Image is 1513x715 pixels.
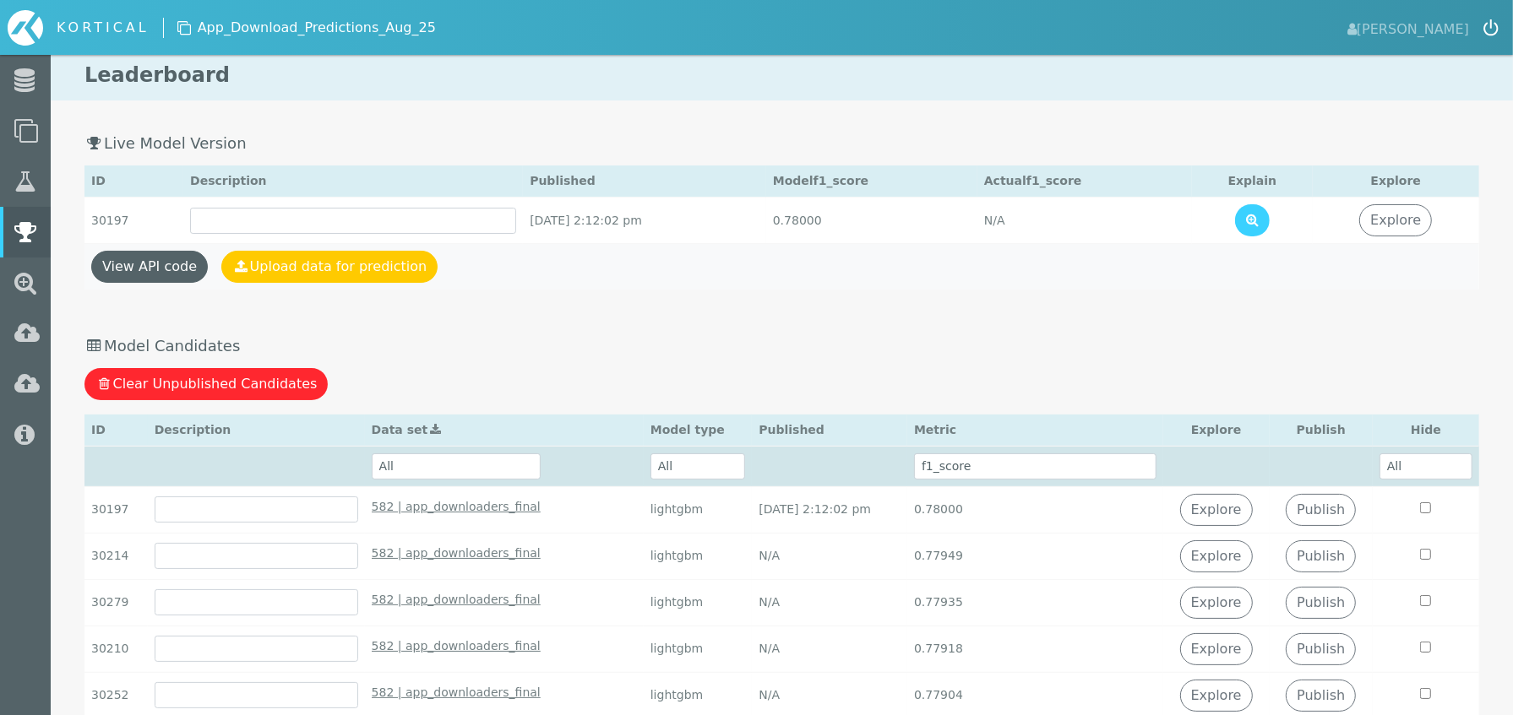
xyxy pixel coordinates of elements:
td: lightgbm [644,579,753,626]
td: 0.77918 [907,626,1163,672]
td: N/A [752,579,907,626]
a: Publish [1286,680,1356,712]
a: 582 | app_downloaders_final [372,591,637,609]
td: 30279 [84,579,148,626]
a: Publish [1286,587,1356,619]
td: 0.77935 [907,579,1163,626]
img: icon-logout.svg [1483,19,1499,36]
a: 582 | app_downloaders_final [372,498,637,516]
a: Publish [1286,494,1356,526]
a: View API code [91,251,208,283]
a: Explore [1180,540,1253,572]
a: 582 | app_downloaders_final [372,544,637,562]
a: 582 | app_downloaders_final [372,637,637,655]
th: Published [523,165,766,198]
a: KORTICAL [8,10,163,46]
img: icon-kortical.svg [8,10,43,46]
span: [PERSON_NAME] [1347,16,1469,40]
th: ID [84,414,148,446]
span: f1_score [1026,174,1081,187]
td: [DATE] 2:12:02 pm [523,198,766,244]
td: lightgbm [644,486,753,533]
th: Metric [907,414,1163,446]
td: lightgbm [644,533,753,579]
a: Explore [1180,680,1253,712]
th: Publish [1270,414,1373,446]
th: Description [183,165,523,198]
td: 30210 [84,626,148,672]
a: Explore [1359,204,1432,236]
a: Publish [1286,540,1356,572]
td: N/A [752,626,907,672]
th: Hide [1373,414,1479,446]
a: Explore [1180,494,1253,526]
th: Explore [1313,165,1479,198]
td: 0.77949 [907,533,1163,579]
td: N/A [752,533,907,579]
div: KORTICAL [57,18,150,38]
td: 30214 [84,533,148,579]
th: Description [148,414,365,446]
div: Home [8,10,163,46]
span: f1_score [814,174,868,187]
a: Explore [1180,587,1253,619]
th: Explore [1163,414,1270,446]
td: 30197 [84,198,183,244]
th: Model [766,165,977,198]
td: 0.78000 [766,198,977,244]
button: Clear Unpublished Candidates [84,368,328,400]
td: 0.78000 [907,486,1163,533]
a: 582 | app_downloaders_final [372,684,637,701]
td: lightgbm [644,626,753,672]
th: ID [84,165,183,198]
button: Upload data for prediction [221,251,438,283]
th: Data set [365,414,644,446]
a: Explore [1180,633,1253,665]
th: Published [752,414,907,446]
h2: Live Model Version [84,134,1479,153]
th: Actual [977,165,1192,198]
a: Publish [1286,633,1356,665]
h2: Model Candidates [84,337,1479,355]
td: [DATE] 2:12:02 pm [752,486,907,533]
td: 30197 [84,486,148,533]
h1: Leaderboard [51,51,1513,100]
td: N/A [977,198,1192,244]
th: Explain [1192,165,1312,198]
th: Model type [644,414,753,446]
